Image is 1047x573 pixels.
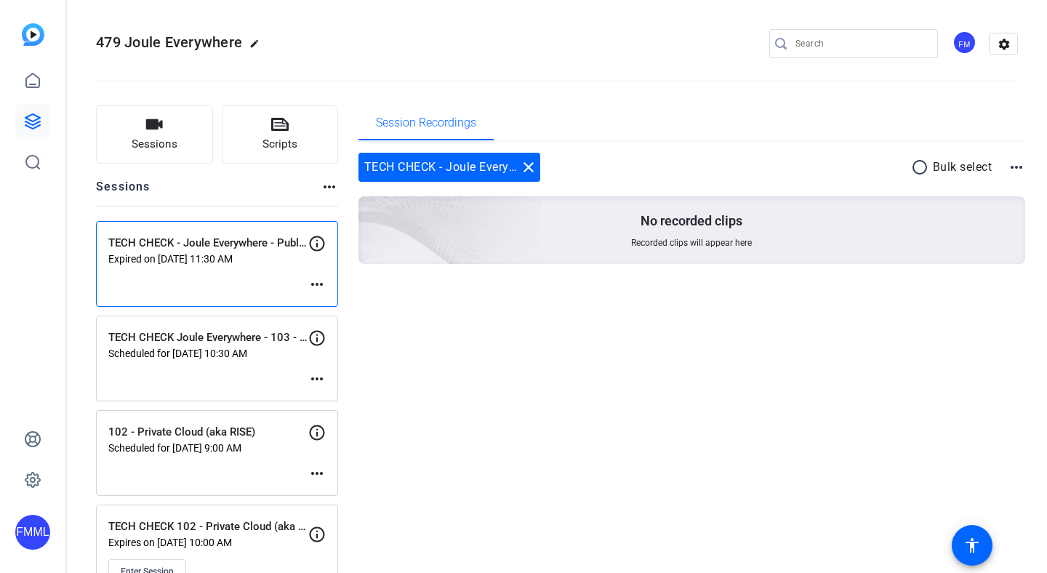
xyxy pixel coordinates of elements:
button: Scripts [222,105,339,164]
p: Scheduled for [DATE] 9:00 AM [108,442,308,454]
div: FMML [15,515,50,550]
p: TECH CHECK Joule Everywhere - 103 - Procurement. [108,329,308,346]
p: Expires on [DATE] 10:00 AM [108,537,308,548]
mat-icon: more_horiz [321,178,338,196]
mat-icon: radio_button_unchecked [911,159,933,176]
span: Sessions [132,136,177,153]
p: No recorded clips [641,212,742,230]
mat-icon: settings [990,33,1019,55]
button: Sessions [96,105,213,164]
mat-icon: more_horiz [308,370,326,388]
span: 479 Joule Everywhere [96,33,242,51]
div: TECH CHECK - Joule Everywhere - Public Cloud [358,153,540,182]
span: Scripts [262,136,297,153]
mat-icon: more_horiz [308,276,326,293]
mat-icon: edit [249,39,267,56]
div: FM [952,31,976,55]
span: Recorded clips will appear here [631,237,752,249]
span: Session Recordings [376,117,476,129]
mat-icon: accessibility [963,537,981,554]
p: 102 - Private Cloud (aka RISE) [108,424,308,441]
p: Scheduled for [DATE] 10:30 AM [108,348,308,359]
p: TECH CHECK 102 - Private Cloud (aka RISE) [108,518,308,535]
input: Search [795,35,926,52]
p: Expired on [DATE] 11:30 AM [108,253,308,265]
mat-icon: close [520,159,537,176]
img: blue-gradient.svg [22,23,44,46]
ngx-avatar: Flying Monkeys Media, LLC [952,31,978,56]
p: TECH CHECK - Joule Everywhere - Public Cloud [108,235,308,252]
p: Bulk select [933,159,992,176]
h2: Sessions [96,178,151,206]
mat-icon: more_horiz [308,465,326,482]
mat-icon: more_horiz [1008,159,1025,176]
img: embarkstudio-empty-session.png [196,52,542,368]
